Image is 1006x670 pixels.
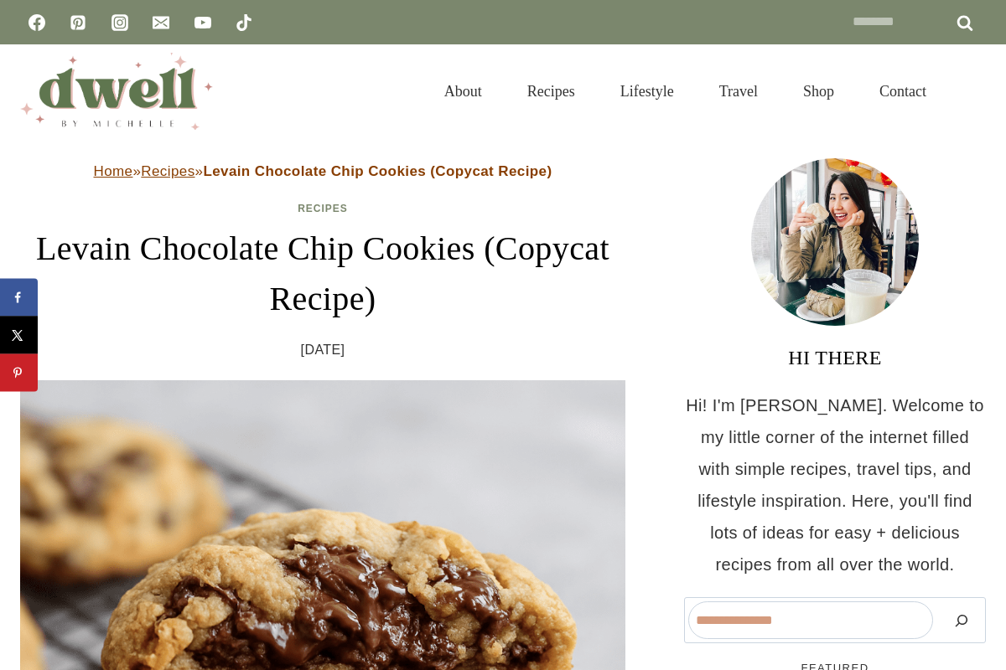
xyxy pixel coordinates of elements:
[684,343,986,373] h3: HI THERE
[61,6,95,39] a: Pinterest
[141,163,194,179] a: Recipes
[186,6,220,39] a: YouTube
[20,224,625,324] h1: Levain Chocolate Chip Cookies (Copycat Recipe)
[144,6,178,39] a: Email
[94,163,133,179] a: Home
[227,6,261,39] a: TikTok
[957,77,986,106] button: View Search Form
[203,163,552,179] strong: Levain Chocolate Chip Cookies (Copycat Recipe)
[103,6,137,39] a: Instagram
[20,6,54,39] a: Facebook
[598,62,697,121] a: Lifestyle
[422,62,505,121] a: About
[94,163,552,179] span: » »
[505,62,598,121] a: Recipes
[301,338,345,363] time: [DATE]
[20,53,213,130] img: DWELL by michelle
[780,62,857,121] a: Shop
[697,62,780,121] a: Travel
[941,601,982,639] button: Search
[298,203,348,214] a: Recipes
[684,389,986,580] p: Hi! I'm [PERSON_NAME]. Welcome to my little corner of the internet filled with simple recipes, tr...
[422,62,949,121] nav: Primary Navigation
[857,62,949,121] a: Contact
